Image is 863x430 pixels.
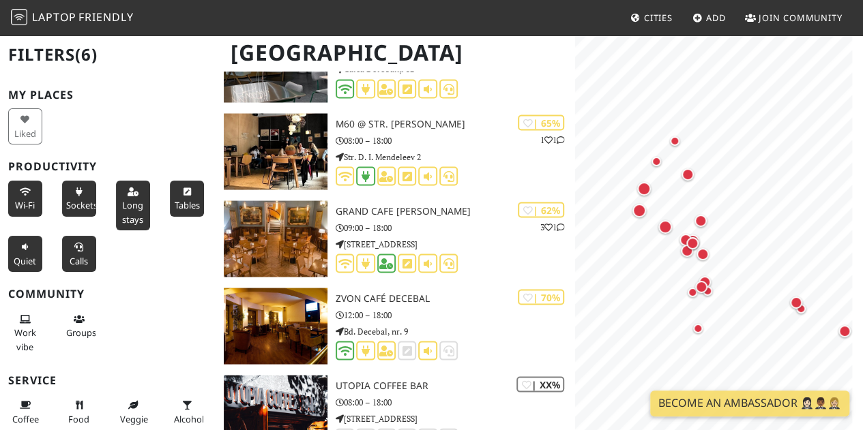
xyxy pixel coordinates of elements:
[224,200,327,277] img: Grand Cafe Van Gogh
[8,374,207,387] h3: Service
[70,255,88,267] span: Video/audio calls
[516,376,564,392] div: | XX%
[336,292,575,304] h3: Zvon Café Decebal
[336,134,575,147] p: 08:00 – 18:00
[336,237,575,250] p: [STREET_ADDRESS]
[336,205,575,217] h3: Grand Cafe [PERSON_NAME]
[540,220,564,233] p: 3 1
[174,199,199,211] span: Work-friendly tables
[686,237,704,255] div: Map marker
[336,118,575,129] h3: M60 @ Str. [PERSON_NAME]
[220,34,572,72] h1: [GEOGRAPHIC_DATA]
[679,234,697,251] div: Map marker
[687,5,731,30] a: Add
[62,236,96,272] button: Calls
[8,181,42,217] button: Wi-Fi
[625,5,678,30] a: Cities
[697,248,714,266] div: Map marker
[32,10,76,25] span: Laptop
[695,281,713,298] div: Map marker
[699,276,716,294] div: Map marker
[518,289,564,305] div: | 70%
[682,168,699,186] div: Map marker
[703,286,719,303] div: Map marker
[688,288,704,304] div: Map marker
[11,9,27,25] img: LaptopFriendly
[518,114,564,130] div: | 65%
[62,308,96,344] button: Groups
[14,255,36,267] span: Quiet
[336,395,575,408] p: 08:00 – 18:00
[8,394,42,430] button: Coffee
[796,304,813,320] div: Map marker
[62,394,96,430] button: Food
[681,245,699,262] div: Map marker
[706,12,726,24] span: Add
[658,220,677,239] div: Map marker
[632,204,652,223] div: Map marker
[838,325,856,343] div: Map marker
[336,324,575,337] p: Bd. Decebal, nr. 9
[518,202,564,217] div: | 62%
[8,236,42,272] button: Quiet
[694,215,712,232] div: Map marker
[8,288,207,301] h3: Community
[122,199,143,225] span: Long stays
[224,113,327,189] img: M60 @ Str. D. I. Mendeleev
[740,5,848,30] a: Join Community
[66,326,96,339] span: Group tables
[120,413,148,425] span: Veggie
[652,157,668,173] div: Map marker
[336,221,575,234] p: 09:00 – 18:00
[14,326,36,352] span: People working
[62,181,96,217] button: Sockets
[224,288,327,364] img: Zvon Café Decebal
[216,113,575,189] a: M60 @ Str. D. I. Mendeleev | 65% 11 M60 @ Str. [PERSON_NAME] 08:00 – 18:00 Str. D. I. Mendeleev 2
[759,12,843,24] span: Join Community
[68,413,89,425] span: Food
[12,413,39,425] span: Coffee
[11,6,134,30] a: LaptopFriendly LaptopFriendly
[170,394,204,430] button: Alcohol
[216,200,575,277] a: Grand Cafe Van Gogh | 62% 31 Grand Cafe [PERSON_NAME] 09:00 – 18:00 [STREET_ADDRESS]
[8,308,42,358] button: Work vibe
[75,43,98,65] span: (6)
[8,160,207,173] h3: Productivity
[336,308,575,321] p: 12:00 – 18:00
[174,413,204,425] span: Alcohol
[66,199,98,211] span: Power sockets
[650,390,849,416] a: Become an Ambassador 🤵🏻‍♀️🤵🏾‍♂️🤵🏼‍♀️
[693,324,710,340] div: Map marker
[644,12,673,24] span: Cities
[216,288,575,364] a: Zvon Café Decebal | 70% Zvon Café Decebal 12:00 – 18:00 Bd. Decebal, nr. 9
[336,380,575,391] h3: Utopia Coffee Bar
[116,181,150,230] button: Long stays
[78,10,133,25] span: Friendly
[8,89,207,102] h3: My Places
[336,412,575,425] p: [STREET_ADDRESS]
[116,394,150,430] button: Veggie
[8,34,207,76] h2: Filters
[670,136,686,153] div: Map marker
[15,199,35,211] span: Stable Wi-Fi
[540,133,564,146] p: 1 1
[336,150,575,163] p: Str. D. I. Mendeleev 2
[790,296,808,314] div: Map marker
[170,181,204,217] button: Tables
[637,182,656,201] div: Map marker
